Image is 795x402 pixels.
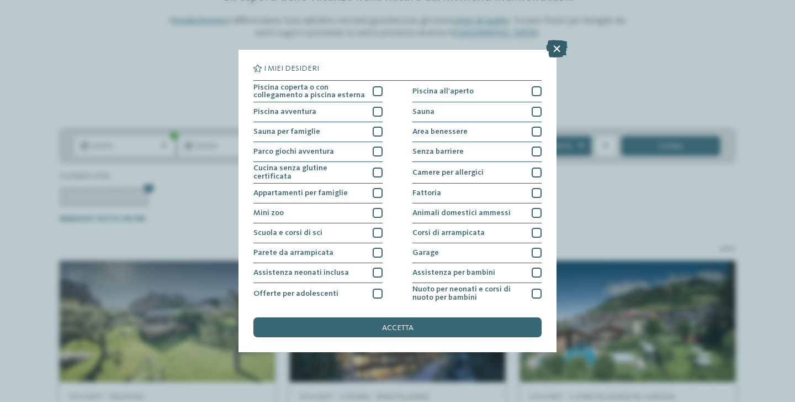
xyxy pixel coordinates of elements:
[412,108,434,116] span: Sauna
[412,128,468,135] span: Area benessere
[253,269,349,276] span: Assistenza neonati inclusa
[412,285,524,301] span: Nuoto per neonati e corsi di nuoto per bambini
[253,290,338,297] span: Offerte per adolescenti
[253,209,284,217] span: Mini zoo
[412,229,485,237] span: Corsi di arrampicata
[253,229,322,237] span: Scuola e corsi di sci
[412,269,495,276] span: Assistenza per bambini
[253,189,348,197] span: Appartamenti per famiglie
[412,209,511,217] span: Animali domestici ammessi
[253,148,334,155] span: Parco giochi avventura
[264,65,319,72] span: I miei desideri
[412,87,474,95] span: Piscina all'aperto
[412,169,484,176] span: Camere per allergici
[382,324,414,332] span: accetta
[412,189,441,197] span: Fattoria
[253,128,320,135] span: Sauna per famiglie
[253,249,333,257] span: Parete da arrampicata
[412,148,464,155] span: Senza barriere
[412,249,439,257] span: Garage
[253,108,316,116] span: Piscina avventura
[253,83,365,100] span: Piscina coperta o con collegamento a piscina esterna
[253,164,365,180] span: Cucina senza glutine certificata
